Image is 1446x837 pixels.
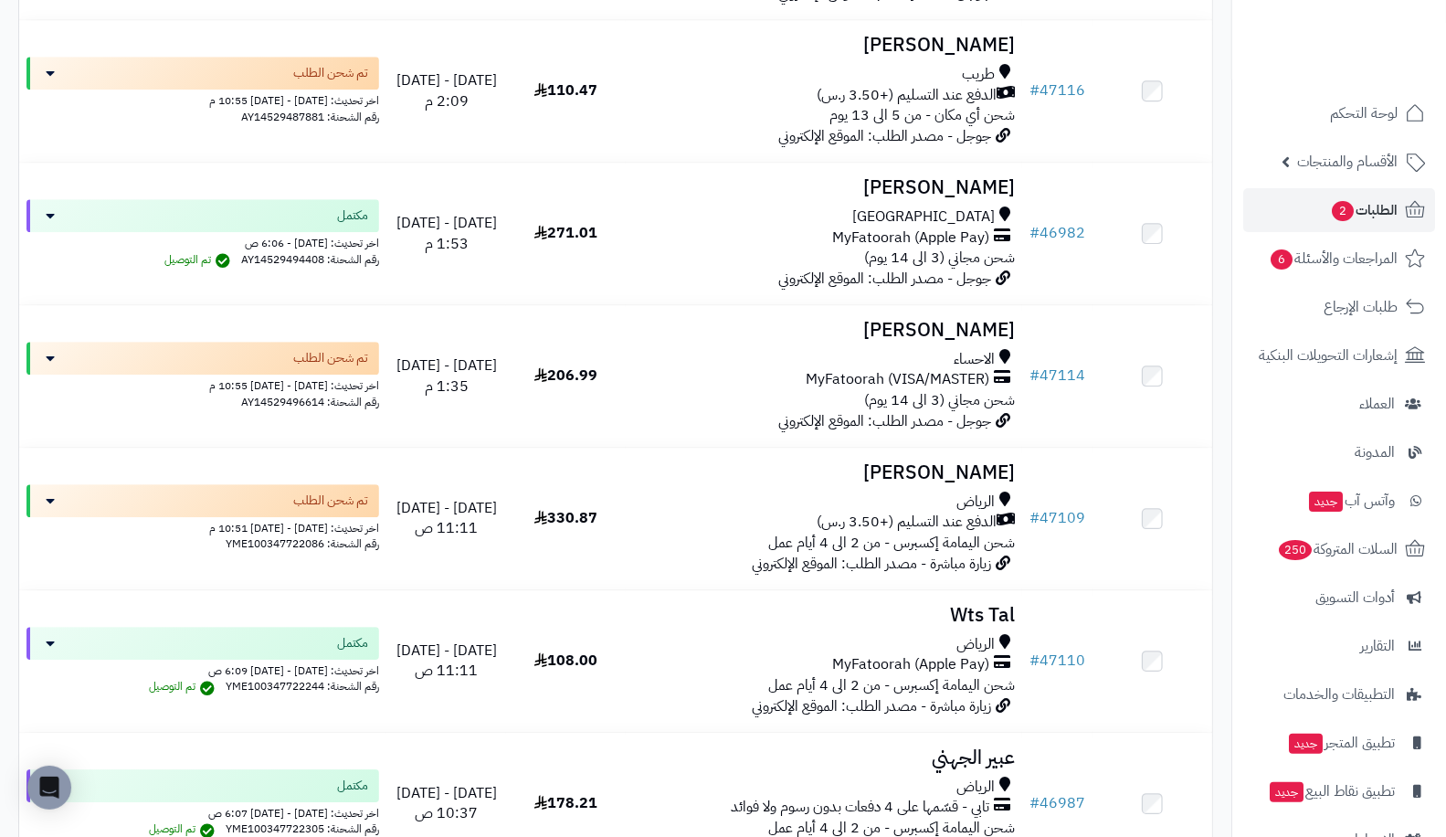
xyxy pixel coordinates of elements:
[778,410,991,432] span: جوجل - مصدر الطلب: الموقع الإلكتروني
[164,251,235,268] span: تم التوصيل
[396,640,497,683] span: [DATE] - [DATE] 11:11 ص
[633,462,1016,483] h3: [PERSON_NAME]
[1315,585,1395,610] span: أدوات التسويق
[1330,197,1398,223] span: الطلبات
[1029,79,1085,101] a: #47116
[864,247,1015,269] span: شحن مجاني (3 الى 14 يوم)
[633,177,1016,198] h3: [PERSON_NAME]
[954,349,995,370] span: الاحساء
[1332,201,1354,221] span: 2
[534,365,597,387] span: 206.99
[26,232,379,251] div: اخر تحديث: [DATE] - 6:06 ص
[817,512,997,533] span: الدفع عند التسليم (+3.50 ر.س)
[149,821,219,837] span: تم التوصيل
[149,678,219,694] span: تم التوصيل
[852,207,995,228] span: [GEOGRAPHIC_DATA]
[731,797,989,818] span: تابي - قسّمها على 4 دفعات بدون رسوم ولا فوائد
[832,228,989,249] span: MyFatoorah (Apple Pay)
[1268,779,1395,804] span: تطبيق نقاط البيع
[1322,49,1429,88] img: logo-2.png
[1277,536,1398,562] span: السلات المتروكة
[633,320,1016,341] h3: [PERSON_NAME]
[241,251,379,268] span: رقم الشحنة: AY14529494408
[817,85,997,106] span: الدفع عند التسليم (+3.50 ر.س)
[26,517,379,536] div: اخر تحديث: [DATE] - [DATE] 10:51 م
[633,747,1016,768] h3: عبير الجهني
[633,35,1016,56] h3: [PERSON_NAME]
[1243,430,1435,474] a: المدونة
[1324,294,1398,320] span: طلبات الإرجاع
[1289,734,1323,754] span: جديد
[26,660,379,679] div: اخر تحديث: [DATE] - [DATE] 6:09 ص
[226,821,379,837] span: رقم الشحنة: YME100347722305
[832,654,989,675] span: MyFatoorah (Apple Pay)
[1029,365,1040,387] span: #
[241,109,379,125] span: رقم الشحنة: AY14529487881
[1243,721,1435,765] a: تطبيق المتجرجديد
[1269,246,1398,271] span: المراجعات والأسئلة
[1283,682,1395,707] span: التطبيقات والخدمات
[293,349,368,367] span: تم شحن الطلب
[1243,285,1435,329] a: طلبات الإرجاع
[956,634,995,655] span: الرياض
[396,212,497,255] span: [DATE] - [DATE] 1:53 م
[1243,237,1435,281] a: المراجعات والأسئلة6
[534,507,597,529] span: 330.87
[864,389,1015,411] span: شحن مجاني (3 الى 14 يوم)
[26,375,379,394] div: اخر تحديث: [DATE] - [DATE] 10:55 م
[534,792,597,814] span: 178.21
[1029,507,1040,529] span: #
[1029,222,1040,244] span: #
[293,492,368,510] span: تم شحن الطلب
[241,394,379,410] span: رقم الشحنة: AY14529496614
[1029,650,1040,672] span: #
[1029,365,1085,387] a: #47114
[778,125,991,147] span: جوجل - مصدر الطلب: الموقع الإلكتروني
[768,674,1015,696] span: شحن اليمامة إكسبرس - من 2 الى 4 أيام عمل
[396,782,497,825] span: [DATE] - [DATE] 10:37 ص
[1029,507,1085,529] a: #47109
[1360,633,1395,659] span: التقارير
[778,268,991,290] span: جوجل - مصدر الطلب: الموقع الإلكتروني
[1270,782,1304,802] span: جديد
[534,650,597,672] span: 108.00
[1271,249,1293,270] span: 6
[752,553,991,575] span: زيارة مباشرة - مصدر الطلب: الموقع الإلكتروني
[752,695,991,717] span: زيارة مباشرة - مصدر الطلب: الموقع الإلكتروني
[829,104,1015,126] span: شحن أي مكان - من 5 الى 13 يوم
[1297,149,1398,175] span: الأقسام والمنتجات
[1279,540,1312,560] span: 250
[1259,343,1398,368] span: إشعارات التحويلات البنكية
[1287,730,1395,756] span: تطبيق المتجر
[806,369,989,390] span: MyFatoorah (VISA/MASTER)
[337,634,368,652] span: مكتمل
[1029,222,1085,244] a: #46982
[768,532,1015,554] span: شحن اليمامة إكسبرس - من 2 الى 4 أيام عمل
[27,766,71,810] div: Open Intercom Messenger
[293,64,368,82] span: تم شحن الطلب
[226,535,379,552] span: رقم الشحنة: YME100347722086
[1243,188,1435,232] a: الطلبات2
[956,492,995,513] span: الرياض
[1243,673,1435,716] a: التطبيقات والخدمات
[396,355,497,397] span: [DATE] - [DATE] 1:35 م
[1307,488,1395,514] span: وآتس آب
[1029,792,1085,814] a: #46987
[1243,769,1435,813] a: تطبيق نقاط البيعجديد
[337,207,368,225] span: مكتمل
[337,777,368,795] span: مكتمل
[26,802,379,821] div: اخر تحديث: [DATE] - [DATE] 6:07 ص
[1029,792,1040,814] span: #
[962,64,995,85] span: طريب
[1355,440,1395,465] span: المدونة
[26,90,379,109] div: اخر تحديث: [DATE] - [DATE] 10:55 م
[534,79,597,101] span: 110.47
[1243,479,1435,523] a: وآتس آبجديد
[1243,624,1435,668] a: التقارير
[1330,101,1398,126] span: لوحة التحكم
[1359,391,1395,417] span: العملاء
[1243,527,1435,571] a: السلات المتروكة250
[1243,382,1435,426] a: العملاء
[633,605,1016,626] h3: Wts Tal
[1029,650,1085,672] a: #47110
